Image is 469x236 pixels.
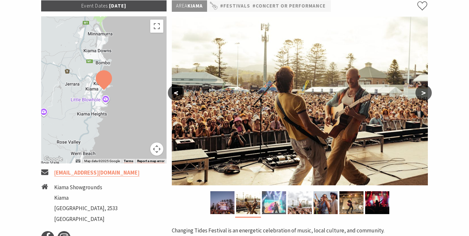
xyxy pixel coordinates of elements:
li: Kiama Showgrounds [54,183,118,192]
a: #Festivals [220,2,250,10]
img: Google [43,155,64,163]
button: Toggle fullscreen view [150,20,163,33]
li: [GEOGRAPHIC_DATA], 2533 [54,204,118,213]
button: Keyboard shortcuts [76,159,80,163]
span: Event Dates: [81,3,109,9]
span: Map data ©2025 Google [84,159,120,163]
li: Kiama [54,194,118,202]
img: Changing Tides Festival Goers - 3 [365,191,389,214]
p: Kiama [172,0,207,12]
img: Changing Tides Performance - 1 [172,17,428,185]
button: Map camera controls [150,143,163,156]
li: [GEOGRAPHIC_DATA] [54,215,118,224]
a: [EMAIL_ADDRESS][DOMAIN_NAME] [54,169,139,177]
a: #Concert or Performance [252,2,326,10]
a: Open this area in Google Maps (opens a new window) [43,155,64,163]
img: Changing Tides Main Stage [210,191,234,214]
button: < [168,85,184,101]
p: Changing Tides Festival is an energetic celebration of music, local culture, and community. [172,226,428,235]
a: Terms (opens in new tab) [124,159,133,163]
p: [DATE] [41,0,167,11]
img: Changing Tides Performance - 2 [339,191,364,214]
button: > [415,85,432,101]
img: Changing Tides Performers - 3 [262,191,286,214]
img: Changing Tides Festival Goers - 1 [288,191,312,214]
img: Changing Tides Performance - 1 [236,191,260,214]
a: Report a map error [137,159,165,163]
span: Area [176,3,187,9]
img: Changing Tides Festival Goers - 2 [314,191,338,214]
